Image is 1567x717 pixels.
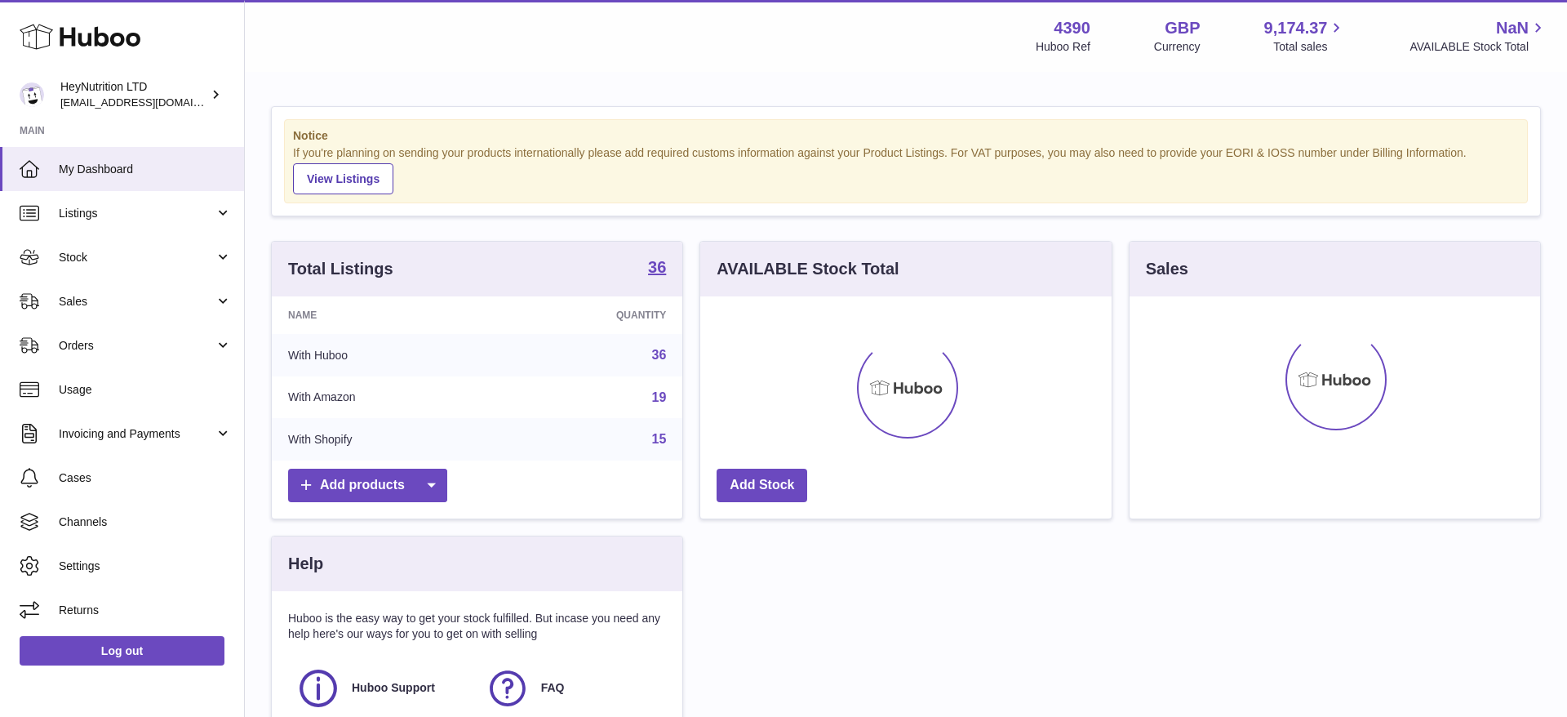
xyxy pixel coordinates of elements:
th: Quantity [496,296,682,334]
strong: 4390 [1054,17,1090,39]
span: Channels [59,514,232,530]
a: 9,174.37 Total sales [1264,17,1347,55]
td: With Amazon [272,376,496,419]
div: If you're planning on sending your products internationally please add required customs informati... [293,145,1519,194]
a: Huboo Support [296,666,469,710]
a: Add Stock [717,469,807,502]
div: Huboo Ref [1036,39,1090,55]
span: NaN [1496,17,1529,39]
a: View Listings [293,163,393,194]
h3: Help [288,553,323,575]
span: Total sales [1273,39,1346,55]
span: Invoicing and Payments [59,426,215,442]
h3: Total Listings [288,258,393,280]
span: Stock [59,250,215,265]
h3: AVAILABLE Stock Total [717,258,899,280]
td: With Huboo [272,334,496,376]
th: Name [272,296,496,334]
a: 15 [652,432,667,446]
a: 36 [648,259,666,278]
span: Returns [59,603,232,618]
span: [EMAIL_ADDRESS][DOMAIN_NAME] [60,96,240,109]
a: 36 [652,348,667,362]
a: Log out [20,636,224,666]
span: Settings [59,559,232,574]
p: Huboo is the easy way to get your stock fulfilled. But incase you need any help here's our ways f... [288,611,666,642]
a: Add products [288,469,447,502]
div: HeyNutrition LTD [60,79,207,110]
img: internalAdmin-4390@internal.huboo.com [20,82,44,107]
strong: 36 [648,259,666,275]
a: FAQ [486,666,659,710]
span: Orders [59,338,215,354]
td: With Shopify [272,418,496,461]
a: NaN AVAILABLE Stock Total [1409,17,1547,55]
h3: Sales [1146,258,1188,280]
span: Sales [59,294,215,310]
a: 19 [652,390,667,404]
span: My Dashboard [59,162,232,177]
span: Huboo Support [352,680,435,696]
span: Cases [59,470,232,486]
div: Currency [1154,39,1201,55]
strong: GBP [1165,17,1200,39]
span: FAQ [541,680,565,696]
span: AVAILABLE Stock Total [1409,39,1547,55]
span: Usage [59,382,232,398]
span: 9,174.37 [1264,17,1328,39]
span: Listings [59,206,215,221]
strong: Notice [293,128,1519,144]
